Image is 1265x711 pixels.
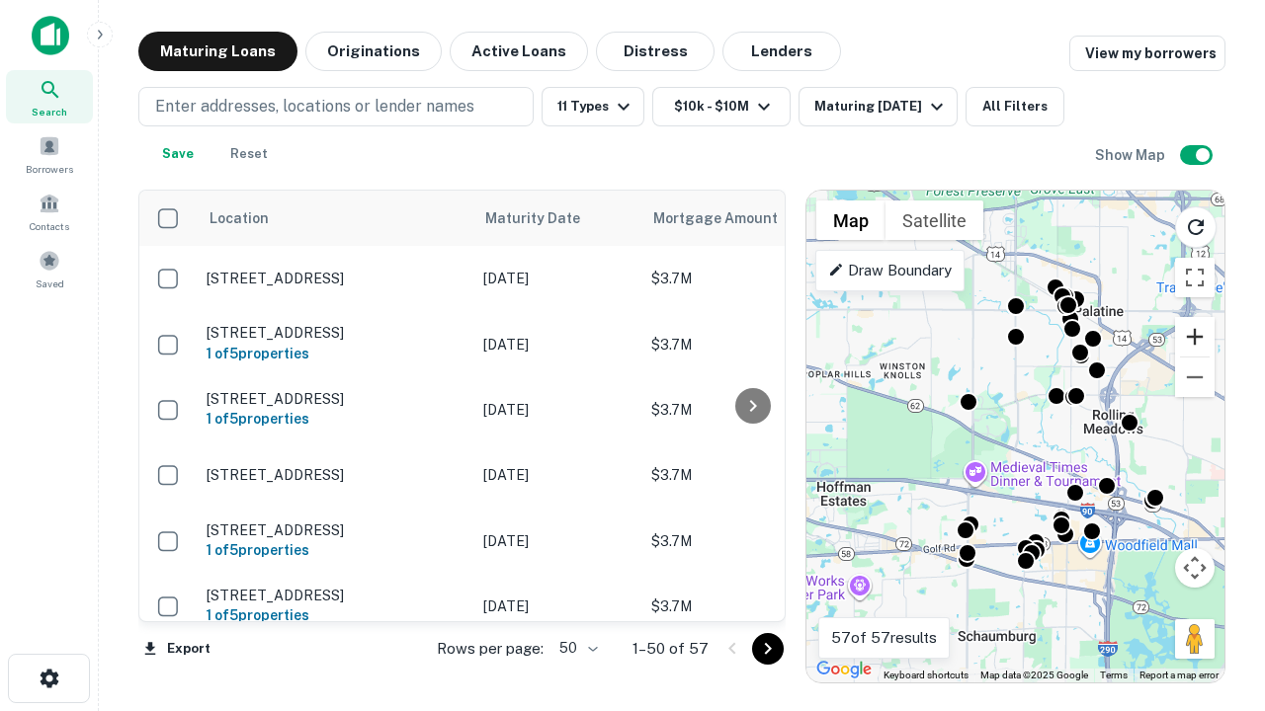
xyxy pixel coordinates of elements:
a: Open this area in Google Maps (opens a new window) [811,657,877,682]
th: Maturity Date [473,191,641,246]
p: 57 of 57 results [831,626,937,650]
p: [STREET_ADDRESS] [207,270,464,287]
button: Go to next page [752,633,784,665]
p: $3.7M [651,595,849,617]
button: Maturing Loans [138,32,297,71]
p: 1–50 of 57 [632,637,709,661]
span: Map data ©2025 Google [980,670,1088,680]
button: $10k - $10M [652,87,791,126]
button: Map camera controls [1175,548,1215,588]
p: Enter addresses, locations or lender names [155,95,474,118]
p: [DATE] [483,595,632,617]
div: 0 0 [806,191,1224,682]
button: Show satellite imagery [885,200,983,240]
button: Save your search to get updates of matches that match your search criteria. [146,134,210,174]
a: View my borrowers [1069,36,1225,71]
th: Mortgage Amount [641,191,859,246]
span: Mortgage Amount [653,206,803,230]
div: 50 [551,634,601,663]
p: Rows per page: [437,637,544,661]
h6: 1 of 5 properties [207,604,464,626]
p: [DATE] [483,268,632,289]
p: $3.7M [651,334,849,355]
p: [STREET_ADDRESS] [207,324,464,342]
button: All Filters [966,87,1064,126]
a: Report a map error [1139,670,1219,680]
span: Location [209,206,269,230]
button: Toggle fullscreen view [1175,258,1215,297]
img: Google [811,657,877,682]
button: Lenders [722,32,841,71]
p: [STREET_ADDRESS] [207,466,464,484]
p: [DATE] [483,464,632,486]
div: Maturing [DATE] [814,95,949,118]
h6: Show Map [1095,144,1168,166]
span: Saved [36,276,64,291]
p: $3.7M [651,268,849,289]
span: Maturity Date [485,206,606,230]
span: Borrowers [26,161,73,177]
button: 11 Types [542,87,644,126]
h6: 1 of 5 properties [207,343,464,364]
h6: 1 of 5 properties [207,408,464,430]
a: Borrowers [6,127,93,181]
button: Enter addresses, locations or lender names [138,87,534,126]
button: Originations [305,32,442,71]
iframe: Chat Widget [1166,553,1265,648]
th: Location [197,191,473,246]
button: Zoom in [1175,317,1215,356]
h6: 1 of 5 properties [207,539,464,561]
button: Maturing [DATE] [799,87,958,126]
p: [STREET_ADDRESS] [207,521,464,539]
p: $3.7M [651,464,849,486]
button: Zoom out [1175,357,1215,397]
p: [STREET_ADDRESS] [207,390,464,408]
button: Export [138,634,215,664]
p: $3.7M [651,399,849,421]
a: Terms (opens in new tab) [1100,670,1128,680]
a: Saved [6,242,93,295]
p: [DATE] [483,334,632,355]
p: [STREET_ADDRESS] [207,587,464,604]
button: Reset [217,134,281,174]
a: Search [6,70,93,123]
button: Active Loans [450,32,588,71]
p: $3.7M [651,530,849,552]
span: Contacts [30,218,69,234]
p: Draw Boundary [828,259,952,282]
button: Show street map [816,200,885,240]
img: capitalize-icon.png [32,16,69,55]
button: Reload search area [1175,206,1217,248]
button: Keyboard shortcuts [884,669,969,682]
span: Search [32,104,67,119]
a: Contacts [6,185,93,238]
button: Distress [596,32,715,71]
p: [DATE] [483,399,632,421]
p: [DATE] [483,530,632,552]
